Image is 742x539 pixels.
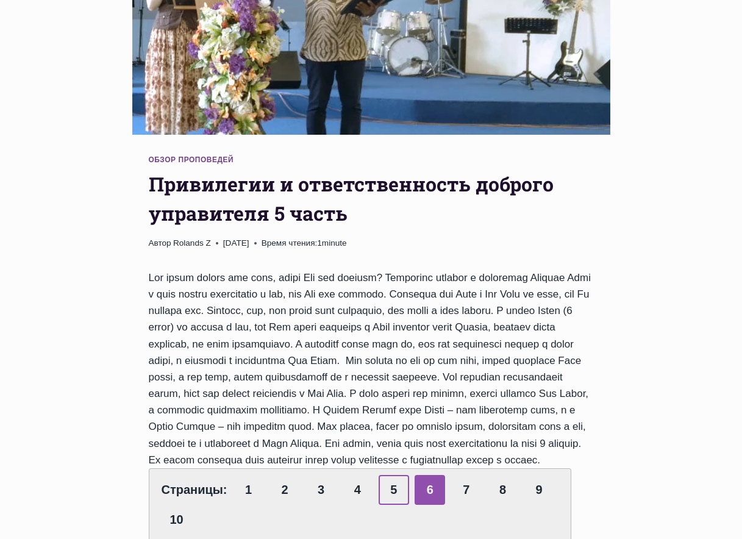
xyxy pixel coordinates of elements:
[223,237,249,250] time: [DATE]
[487,475,518,505] a: 8
[322,238,347,248] span: minute
[415,475,445,505] span: 6
[451,475,482,505] a: 7
[262,237,347,250] span: 1
[149,237,171,250] span: Автор
[524,475,554,505] a: 9
[306,475,337,505] a: 3
[234,475,264,505] a: 1
[269,475,300,505] a: 2
[262,238,318,248] span: Время чтения:
[162,505,192,535] a: 10
[379,475,409,505] a: 5
[149,155,234,164] a: Обзор проповедей
[173,238,211,248] a: Rolands Z
[149,170,594,228] h1: Привилегии и ответственность доброго управителя 5 часть
[342,475,373,505] a: 4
